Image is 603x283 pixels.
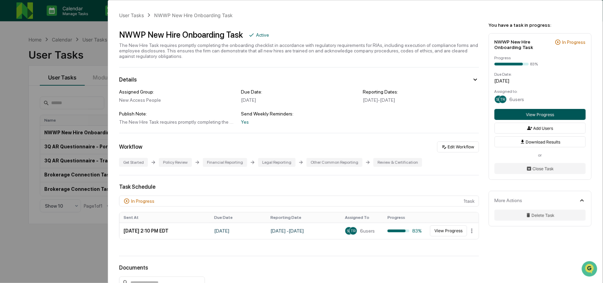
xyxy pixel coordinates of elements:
[387,228,422,234] div: 83%
[363,97,395,103] span: [DATE] - [DATE]
[14,135,43,141] span: Data Lookup
[7,52,19,65] img: 1746055101610-c473b297-6a78-478c-a979-82029cc54cd1
[495,136,586,147] button: Download Results
[117,54,125,63] button: Start new chat
[495,123,586,134] button: Add Users
[496,97,501,102] span: SB
[495,210,586,221] button: Delete Task
[119,76,137,83] div: Details
[21,93,56,99] span: [PERSON_NAME]
[7,135,12,141] div: 🔎
[210,212,266,223] th: Due Date
[131,198,154,204] div: In Progress
[581,260,600,279] iframe: Open customer support
[106,75,125,83] button: See all
[7,76,46,82] div: Past conversations
[256,32,269,38] div: Active
[495,163,586,174] button: Close Task
[495,153,586,158] div: or
[306,158,362,167] div: Other Common Reporting
[50,122,55,128] div: 🗄️
[241,97,357,103] div: [DATE]
[48,151,83,157] a: Powered byPylon
[159,158,192,167] div: Policy Review
[495,89,586,94] div: Assigned to:
[119,30,243,40] div: NWWP New Hire Onboarding Task
[347,229,351,233] span: SB
[119,111,235,116] div: Publish Note:
[31,52,113,59] div: Start new chat
[203,158,247,167] div: Financial Reporting
[119,97,235,103] div: New Access People
[258,158,295,167] div: Legal Reporting
[241,111,357,116] div: Send Weekly Reminders:
[266,223,341,239] td: [DATE] - [DATE]
[119,12,144,18] div: User Tasks
[530,62,538,66] div: 83%
[119,212,210,223] th: Sent At
[57,93,59,99] span: •
[363,89,479,95] div: Reporting Dates:
[360,228,375,234] span: 6 users
[154,12,233,18] div: NWWP New Hire Onboarding Task
[437,141,479,152] button: Edit Workflow
[241,119,357,125] div: Yes
[495,198,522,203] div: More Actions
[7,122,12,128] div: 🖐️
[57,122,85,128] span: Attestations
[495,39,552,50] div: NWWP New Hire Onboarding Task
[61,93,75,99] span: [DATE]
[495,56,586,60] div: Progress
[119,264,479,271] div: Documents
[119,119,235,125] div: The New Hire Task requires promptly completing the onboarding checklist in accordance with regula...
[14,122,44,128] span: Preclearance
[119,42,479,59] div: The New Hire Task requires promptly completing the onboarding checklist in accordance with regula...
[510,97,524,102] span: 6 users
[495,109,586,120] button: View Progress
[14,52,27,65] img: 8933085812038_c878075ebb4cc5468115_72.jpg
[119,196,479,207] div: 1 task
[7,14,125,25] p: How can we help?
[119,89,235,95] div: Assigned Group:
[495,72,586,77] div: Due Date:
[31,59,94,65] div: We're available if you need us!
[119,184,479,190] div: Task Schedule
[14,94,19,99] img: 1746055101610-c473b297-6a78-478c-a979-82029cc54cd1
[500,97,505,102] span: TR
[266,212,341,223] th: Reporting Date
[241,89,357,95] div: Due Date:
[341,212,383,223] th: Assigned To
[495,78,586,84] div: [DATE]
[119,144,142,150] div: Workflow
[68,151,83,157] span: Pylon
[489,22,592,28] div: You have a task in progress:
[4,132,46,144] a: 🔎Data Lookup
[383,212,426,223] th: Progress
[430,225,467,236] button: View Progress
[119,223,210,239] td: [DATE] 2:10 PM EDT
[7,87,18,98] img: Jack Rasmussen
[351,229,356,233] span: TR
[563,39,586,45] div: In Progress
[373,158,422,167] div: Review & Certification
[4,119,47,131] a: 🖐️Preclearance
[210,223,266,239] td: [DATE]
[47,119,88,131] a: 🗄️Attestations
[119,158,148,167] div: Get Started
